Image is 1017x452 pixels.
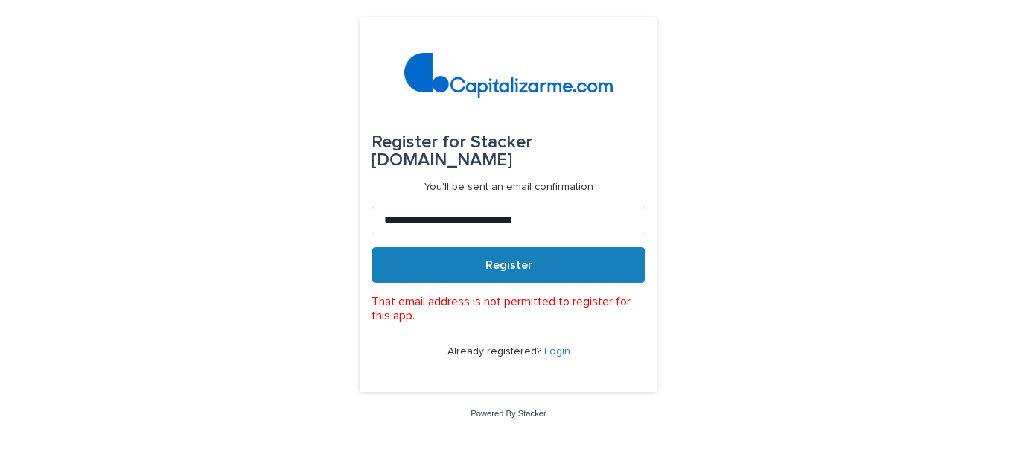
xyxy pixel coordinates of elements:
[471,409,546,418] a: Powered By Stacker
[544,346,570,357] a: Login
[372,295,645,323] p: That email address is not permitted to register for this app.
[372,247,645,283] button: Register
[485,259,532,271] span: Register
[424,181,593,194] p: You'll be sent an email confirmation
[404,53,613,98] img: 4arMvv9wSvmHTHbXwTim
[447,346,544,357] span: Already registered?
[372,121,645,181] div: Stacker [DOMAIN_NAME]
[372,133,466,151] span: Register for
